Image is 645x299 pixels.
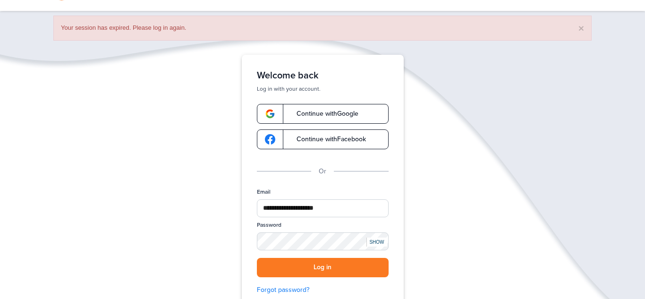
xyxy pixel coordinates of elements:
img: google-logo [265,109,275,119]
h1: Welcome back [257,70,389,81]
div: SHOW [366,238,387,247]
a: Forgot password? [257,285,389,295]
label: Email [257,188,271,196]
a: google-logoContinue withGoogle [257,104,389,124]
p: Log in with your account. [257,85,389,93]
img: google-logo [265,134,275,145]
a: google-logoContinue withFacebook [257,129,389,149]
input: Email [257,199,389,217]
button: Log in [257,258,389,277]
span: Continue with Facebook [287,136,366,143]
div: Your session has expired. Please log in again. [53,16,592,41]
input: Password [257,232,389,250]
label: Password [257,221,281,229]
span: Continue with Google [287,111,358,117]
p: Or [319,166,326,177]
button: × [578,23,584,33]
